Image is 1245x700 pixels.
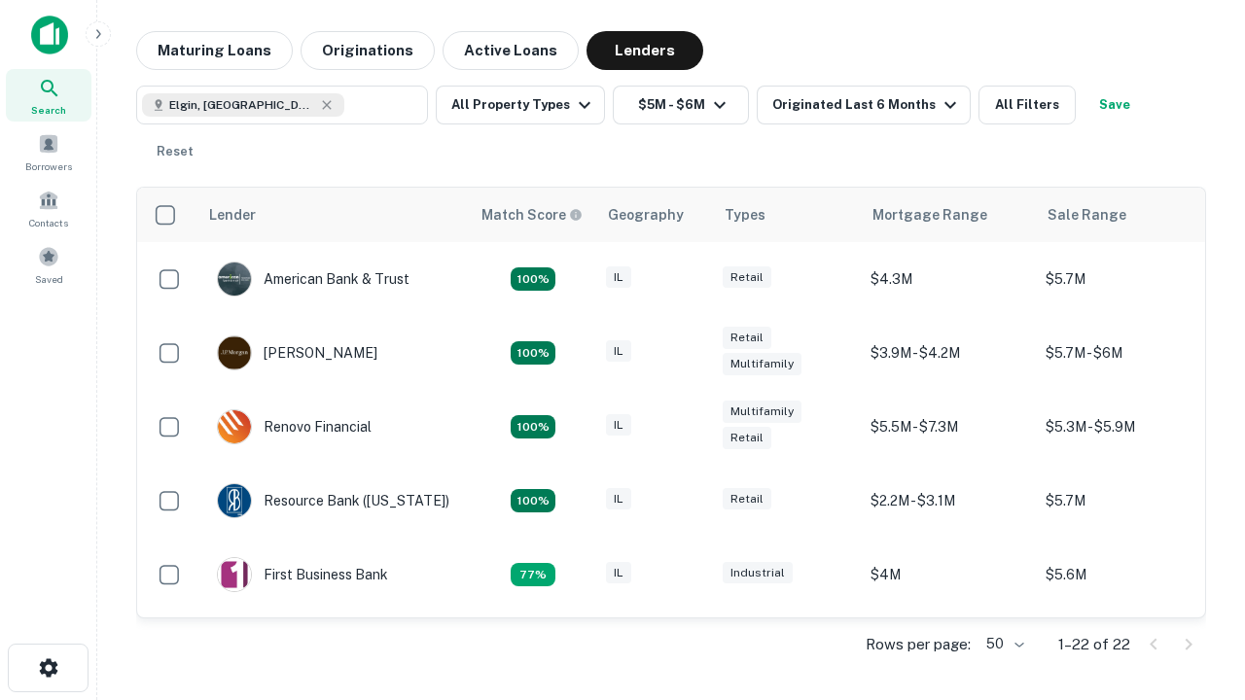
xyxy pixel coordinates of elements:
div: Resource Bank ([US_STATE]) [217,483,449,518]
th: Types [713,188,861,242]
div: Retail [723,327,771,349]
div: American Bank & Trust [217,262,409,297]
div: Retail [723,488,771,510]
td: $4M [861,538,1036,612]
img: picture [218,336,251,369]
img: capitalize-icon.png [31,16,68,54]
p: Rows per page: [866,633,971,656]
div: Retail [723,427,771,449]
th: Geography [596,188,713,242]
div: Multifamily [723,353,801,375]
div: Mortgage Range [872,203,987,227]
th: Mortgage Range [861,188,1036,242]
img: picture [218,484,251,517]
div: IL [606,340,631,363]
th: Lender [197,188,470,242]
iframe: Chat Widget [1148,544,1245,638]
div: Lender [209,203,256,227]
span: Contacts [29,215,68,230]
button: Reset [144,132,206,171]
h6: Match Score [481,204,579,226]
a: Search [6,69,91,122]
button: Save your search to get updates of matches that match your search criteria. [1084,86,1146,124]
div: Industrial [723,562,793,584]
td: $5.3M - $5.9M [1036,390,1211,464]
button: Originated Last 6 Months [757,86,971,124]
div: Matching Properties: 4, hasApolloMatch: undefined [511,489,555,512]
div: Geography [608,203,684,227]
td: $5.7M [1036,242,1211,316]
td: $3.1M [861,612,1036,685]
button: All Filters [978,86,1076,124]
div: IL [606,414,631,437]
div: Matching Properties: 4, hasApolloMatch: undefined [511,341,555,365]
td: $5.5M - $7.3M [861,390,1036,464]
div: Matching Properties: 4, hasApolloMatch: undefined [511,415,555,438]
div: Types [725,203,765,227]
div: Sale Range [1048,203,1126,227]
button: Originations [301,31,435,70]
div: IL [606,488,631,510]
div: Retail [723,266,771,289]
td: $5.1M [1036,612,1211,685]
div: Multifamily [723,401,801,423]
span: Saved [35,271,63,287]
a: Contacts [6,182,91,234]
button: Lenders [587,31,703,70]
div: IL [606,562,631,584]
td: $5.6M [1036,538,1211,612]
th: Capitalize uses an advanced AI algorithm to match your search with the best lender. The match sco... [470,188,596,242]
div: Capitalize uses an advanced AI algorithm to match your search with the best lender. The match sco... [481,204,583,226]
td: $3.9M - $4.2M [861,316,1036,390]
button: Maturing Loans [136,31,293,70]
div: First Business Bank [217,557,388,592]
td: $5.7M [1036,464,1211,538]
div: 50 [978,630,1027,658]
a: Borrowers [6,125,91,178]
td: $4.3M [861,242,1036,316]
div: Renovo Financial [217,409,372,444]
td: $2.2M - $3.1M [861,464,1036,538]
button: Active Loans [443,31,579,70]
div: Originated Last 6 Months [772,93,962,117]
img: picture [218,262,251,296]
img: picture [218,410,251,443]
span: Search [31,102,66,118]
div: IL [606,266,631,289]
div: Matching Properties: 7, hasApolloMatch: undefined [511,267,555,291]
img: picture [218,558,251,591]
p: 1–22 of 22 [1058,633,1130,656]
button: All Property Types [436,86,605,124]
span: Borrowers [25,158,72,174]
div: Matching Properties: 3, hasApolloMatch: undefined [511,563,555,586]
button: $5M - $6M [613,86,749,124]
div: [PERSON_NAME] [217,335,377,370]
span: Elgin, [GEOGRAPHIC_DATA], [GEOGRAPHIC_DATA] [169,96,315,114]
th: Sale Range [1036,188,1211,242]
td: $5.7M - $6M [1036,316,1211,390]
a: Saved [6,238,91,291]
